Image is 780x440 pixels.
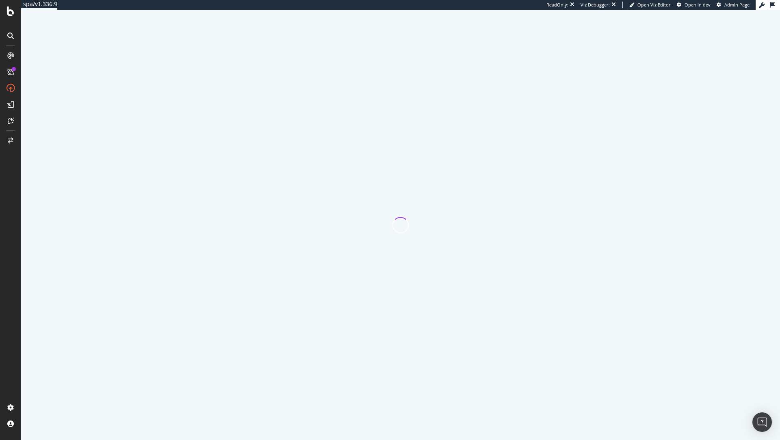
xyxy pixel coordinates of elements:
[677,2,711,8] a: Open in dev
[724,2,750,8] span: Admin Page
[581,2,610,8] div: Viz Debugger:
[546,2,568,8] div: ReadOnly:
[685,2,711,8] span: Open in dev
[752,412,772,432] div: Open Intercom Messenger
[629,2,671,8] a: Open Viz Editor
[717,2,750,8] a: Admin Page
[637,2,671,8] span: Open Viz Editor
